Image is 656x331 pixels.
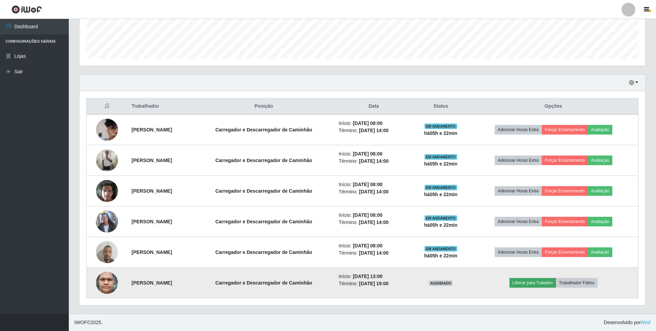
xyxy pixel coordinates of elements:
time: [DATE] 08:00 [353,120,383,126]
button: Forçar Encerramento [542,186,588,196]
span: AGENDADO [429,280,453,286]
strong: [PERSON_NAME] [132,219,172,224]
span: EM ANDAMENTO [424,215,457,221]
time: [DATE] 08:00 [353,182,383,187]
button: Forçar Encerramento [542,217,588,226]
time: [DATE] 08:00 [353,212,383,218]
img: 1754024702641.jpeg [96,237,118,267]
strong: há 05 h e 22 min [424,222,458,228]
span: Desenvolvido por [604,319,650,326]
li: Início: [338,120,409,127]
img: 1753373810898.jpeg [96,202,118,241]
li: Início: [338,181,409,188]
strong: [PERSON_NAME] [132,158,172,163]
button: Adicionar Horas Extra [495,156,542,165]
strong: Carregador e Descarregador de Caminhão [215,219,312,224]
span: EM ANDAMENTO [424,246,457,252]
th: Status [413,98,469,115]
span: EM ANDAMENTO [424,154,457,160]
strong: [PERSON_NAME] [132,249,172,255]
button: Forçar Encerramento [542,247,588,257]
strong: há 05 h e 22 min [424,253,458,258]
button: Forçar Encerramento [542,156,588,165]
strong: há 05 h e 22 min [424,161,458,167]
time: [DATE] 14:00 [359,128,389,133]
li: Início: [338,242,409,249]
img: 1746651422933.jpeg [96,115,118,145]
span: © 2025 . [74,319,103,326]
span: EM ANDAMENTO [424,124,457,129]
strong: [PERSON_NAME] [132,188,172,194]
time: [DATE] 14:00 [359,189,389,194]
li: Término: [338,219,409,226]
li: Término: [338,188,409,195]
span: IWOF [74,320,87,325]
time: [DATE] 08:00 [353,243,383,248]
li: Início: [338,150,409,158]
button: Avaliação [588,217,612,226]
time: [DATE] 14:00 [359,220,389,225]
strong: há 05 h e 22 min [424,130,458,136]
strong: há 05 h e 22 min [424,192,458,197]
li: Término: [338,127,409,134]
time: [DATE] 13:00 [353,274,383,279]
time: [DATE] 14:00 [359,250,389,256]
th: Data [334,98,413,115]
button: Adicionar Horas Extra [495,186,542,196]
li: Início: [338,273,409,280]
button: Adicionar Horas Extra [495,247,542,257]
th: Trabalhador [128,98,193,115]
time: [DATE] 14:00 [359,158,389,164]
button: Adicionar Horas Extra [495,125,542,135]
li: Término: [338,249,409,257]
strong: [PERSON_NAME] [132,127,172,132]
th: Posição [193,98,334,115]
strong: Carregador e Descarregador de Caminhão [215,249,312,255]
th: Opções [469,98,638,115]
strong: [PERSON_NAME] [132,280,172,286]
li: Início: [338,212,409,219]
time: [DATE] 19:00 [359,281,389,286]
img: CoreUI Logo [11,5,42,14]
strong: Carregador e Descarregador de Caminhão [215,127,312,132]
img: 1746814061107.jpeg [96,149,118,171]
a: iWof [641,320,650,325]
img: 1751312410869.jpeg [96,176,118,206]
button: Avaliação [588,247,612,257]
button: Avaliação [588,156,612,165]
span: EM ANDAMENTO [424,185,457,190]
time: [DATE] 08:00 [353,151,383,157]
button: Forçar Encerramento [542,125,588,135]
strong: Carregador e Descarregador de Caminhão [215,158,312,163]
button: Avaliação [588,186,612,196]
button: Trabalhador Faltou [556,278,598,288]
li: Término: [338,158,409,165]
button: Avaliação [588,125,612,135]
strong: Carregador e Descarregador de Caminhão [215,188,312,194]
strong: Carregador e Descarregador de Caminhão [215,280,312,286]
li: Término: [338,280,409,287]
button: Liberar para Trabalho [509,278,556,288]
button: Adicionar Horas Extra [495,217,542,226]
img: 1753220579080.jpeg [96,260,118,306]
